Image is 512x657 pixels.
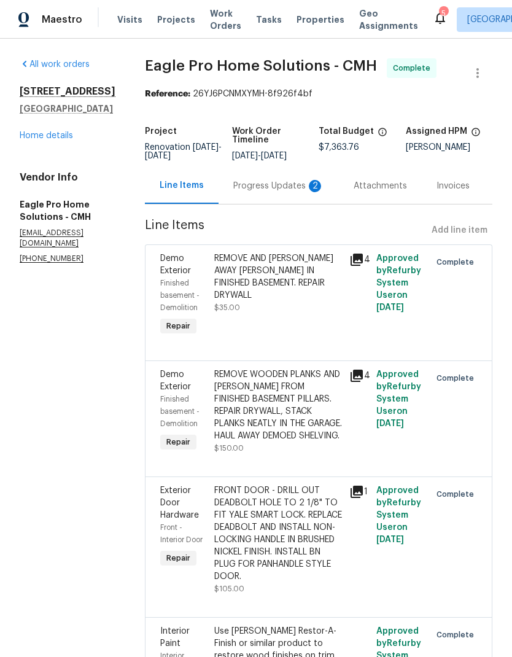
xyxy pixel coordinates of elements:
[309,180,321,192] div: 2
[214,445,244,452] span: $150.00
[160,279,200,311] span: Finished basement - Demolition
[145,127,177,136] h5: Project
[160,627,190,648] span: Interior Paint
[436,488,479,500] span: Complete
[160,486,199,519] span: Exterior Door Hardware
[256,15,282,24] span: Tasks
[436,256,479,268] span: Complete
[20,131,73,140] a: Home details
[20,171,115,184] h4: Vendor Info
[145,143,222,160] span: Renovation
[145,143,222,160] span: -
[157,14,195,26] span: Projects
[161,436,195,448] span: Repair
[319,143,359,152] span: $7,363.76
[471,127,481,143] span: The hpm assigned to this work order.
[214,585,244,593] span: $105.00
[160,179,204,192] div: Line Items
[160,370,191,391] span: Demo Exterior
[232,127,319,144] h5: Work Order Timeline
[436,180,470,192] div: Invoices
[436,372,479,384] span: Complete
[145,219,427,242] span: Line Items
[145,90,190,98] b: Reference:
[193,143,219,152] span: [DATE]
[214,368,342,442] div: REMOVE WOODEN PLANKS AND [PERSON_NAME] FROM FINISHED BASEMENT PILLARS. REPAIR DRYWALL, STACK PLAN...
[376,535,404,544] span: [DATE]
[232,152,287,160] span: -
[145,152,171,160] span: [DATE]
[145,88,492,100] div: 26YJ6PCNMXYMH-8f926f4bf
[376,370,421,428] span: Approved by Refurby System User on
[160,395,200,427] span: Finished basement - Demolition
[436,629,479,641] span: Complete
[214,252,342,301] div: REMOVE AND [PERSON_NAME] AWAY [PERSON_NAME] IN FINISHED BASEMENT. REPAIR DRYWALL
[161,320,195,332] span: Repair
[20,60,90,69] a: All work orders
[376,254,421,312] span: Approved by Refurby System User on
[319,127,374,136] h5: Total Budget
[160,524,203,543] span: Front - Interior Door
[145,58,377,73] span: Eagle Pro Home Solutions - CMH
[376,486,421,544] span: Approved by Refurby System User on
[439,7,448,20] div: 5
[378,127,387,143] span: The total cost of line items that have been proposed by Opendoor. This sum includes line items th...
[42,14,82,26] span: Maestro
[354,180,407,192] div: Attachments
[233,180,324,192] div: Progress Updates
[393,62,435,74] span: Complete
[117,14,142,26] span: Visits
[376,419,404,428] span: [DATE]
[349,484,369,499] div: 1
[214,304,240,311] span: $35.00
[359,7,418,32] span: Geo Assignments
[20,198,115,223] h5: Eagle Pro Home Solutions - CMH
[297,14,344,26] span: Properties
[406,143,493,152] div: [PERSON_NAME]
[160,254,191,275] span: Demo Exterior
[376,303,404,312] span: [DATE]
[210,7,241,32] span: Work Orders
[406,127,467,136] h5: Assigned HPM
[214,484,342,583] div: FRONT DOOR - DRILL OUT DEADBOLT HOLE TO 2 1/8" TO FIT YALE SMART LOCK. REPLACE DEADBOLT AND INSTA...
[349,368,369,383] div: 4
[232,152,258,160] span: [DATE]
[161,552,195,564] span: Repair
[261,152,287,160] span: [DATE]
[349,252,369,267] div: 4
